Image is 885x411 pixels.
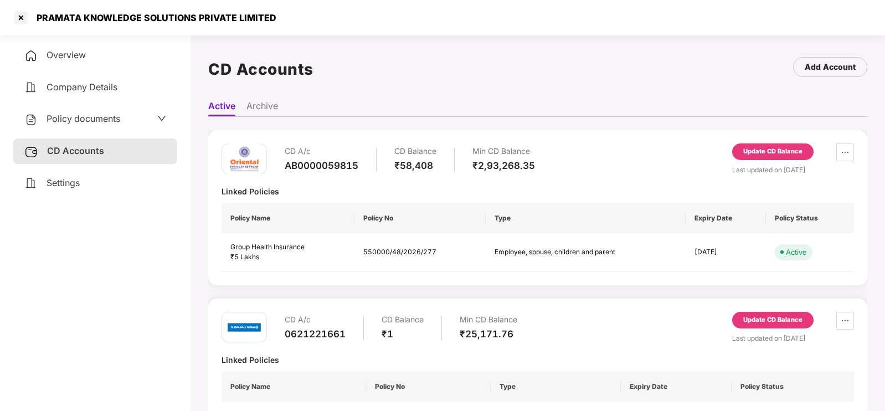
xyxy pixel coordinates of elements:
[805,61,856,73] div: Add Account
[837,148,853,157] span: ellipsis
[47,145,104,156] span: CD Accounts
[24,145,38,158] img: svg+xml;base64,PHN2ZyB3aWR0aD0iMjUiIGhlaWdodD0iMjQiIHZpZXdCb3g9IjAgMCAyNSAyNCIgZmlsbD0ibm9uZSIgeG...
[208,100,235,116] li: Active
[228,317,261,338] img: bajaj.png
[228,142,261,176] img: oi.png
[208,57,313,81] h1: CD Accounts
[836,312,854,330] button: ellipsis
[285,160,358,172] div: AB0000059815
[230,253,259,261] span: ₹5 Lakhs
[47,113,120,124] span: Policy documents
[222,186,854,197] div: Linked Policies
[732,372,854,402] th: Policy Status
[47,177,80,188] span: Settings
[382,328,424,340] div: ₹1
[495,247,616,258] div: Employee, spouse, children and parent
[47,49,86,60] span: Overview
[354,203,486,233] th: Policy No
[837,316,853,325] span: ellipsis
[472,160,535,172] div: ₹2,93,268.35
[786,246,807,258] div: Active
[394,160,436,172] div: ₹58,408
[743,147,802,157] div: Update CD Balance
[285,143,358,160] div: CD A/c
[686,233,766,273] td: [DATE]
[486,203,686,233] th: Type
[766,203,854,233] th: Policy Status
[460,312,517,328] div: Min CD Balance
[382,312,424,328] div: CD Balance
[366,372,491,402] th: Policy No
[354,233,486,273] td: 550000/48/2026/277
[285,312,346,328] div: CD A/c
[460,328,517,340] div: ₹25,171.76
[285,328,346,340] div: 0621221661
[686,203,766,233] th: Expiry Date
[836,143,854,161] button: ellipsis
[246,100,278,116] li: Archive
[230,242,346,253] div: Group Health Insurance
[24,81,38,94] img: svg+xml;base64,PHN2ZyB4bWxucz0iaHR0cDovL3d3dy53My5vcmcvMjAwMC9zdmciIHdpZHRoPSIyNCIgaGVpZ2h0PSIyNC...
[732,333,854,343] div: Last updated on [DATE]
[222,355,854,365] div: Linked Policies
[24,49,38,63] img: svg+xml;base64,PHN2ZyB4bWxucz0iaHR0cDovL3d3dy53My5vcmcvMjAwMC9zdmciIHdpZHRoPSIyNCIgaGVpZ2h0PSIyNC...
[472,143,535,160] div: Min CD Balance
[491,372,621,402] th: Type
[222,203,354,233] th: Policy Name
[24,113,38,126] img: svg+xml;base64,PHN2ZyB4bWxucz0iaHR0cDovL3d3dy53My5vcmcvMjAwMC9zdmciIHdpZHRoPSIyNCIgaGVpZ2h0PSIyNC...
[732,165,854,175] div: Last updated on [DATE]
[24,177,38,190] img: svg+xml;base64,PHN2ZyB4bWxucz0iaHR0cDovL3d3dy53My5vcmcvMjAwMC9zdmciIHdpZHRoPSIyNCIgaGVpZ2h0PSIyNC...
[47,81,117,93] span: Company Details
[394,143,436,160] div: CD Balance
[30,12,276,23] div: PRAMATA KNOWLEDGE SOLUTIONS PRIVATE LIMITED
[743,315,802,325] div: Update CD Balance
[222,372,366,402] th: Policy Name
[157,114,166,123] span: down
[621,372,732,402] th: Expiry Date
